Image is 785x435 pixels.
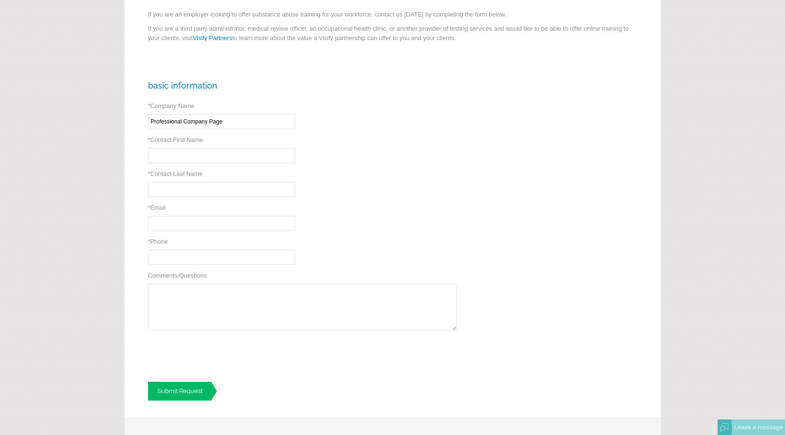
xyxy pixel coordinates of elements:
[148,272,207,279] label: Comments/Questions
[148,10,637,24] p: If you are an employer looking to offer substance abuse training for your workforce, contact us [...
[193,34,232,41] a: Visify Partners
[148,238,168,245] label: Phone
[148,136,203,143] label: Contact First Name
[148,382,217,401] a: Submit Request
[732,419,785,435] div: Leave a message
[148,24,637,48] p: If you are a third party administrator, medical review officer, an occupational health clinic, or...
[148,81,637,90] h3: Basic Information
[148,338,291,375] iframe: reCAPTCHA
[148,204,166,211] label: Email
[148,170,203,177] label: Contact Last Name
[148,102,195,109] label: Company Name
[720,423,729,432] img: Offline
